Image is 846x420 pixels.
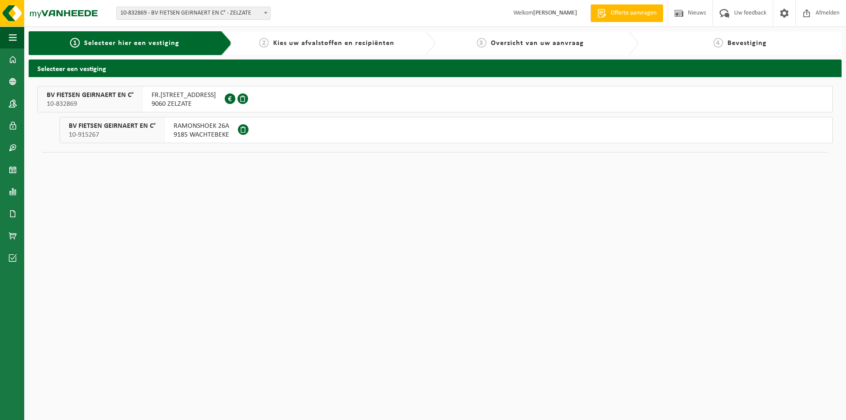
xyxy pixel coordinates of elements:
button: BV FIETSEN GEIRNAERT EN C° 10-832869 FR.[STREET_ADDRESS]9060 ZELZATE [37,86,833,112]
span: 3 [477,38,486,48]
span: BV FIETSEN GEIRNAERT EN C° [47,91,134,100]
span: BV FIETSEN GEIRNAERT EN C° [69,122,156,130]
span: 10-832869 - BV FIETSEN GEIRNAERT EN C° - ZELZATE [116,7,271,20]
span: Selecteer hier een vestiging [84,40,179,47]
span: Kies uw afvalstoffen en recipiënten [273,40,394,47]
span: 1 [70,38,80,48]
span: 9060 ZELZATE [152,100,216,108]
button: BV FIETSEN GEIRNAERT EN C° 10-915267 RAMONSHOEK 26A9185 WACHTEBEKE [59,117,833,143]
span: 10-832869 [47,100,134,108]
span: 10-832869 - BV FIETSEN GEIRNAERT EN C° - ZELZATE [117,7,270,19]
span: 2 [259,38,269,48]
span: RAMONSHOEK 26A [174,122,229,130]
span: Overzicht van uw aanvraag [491,40,584,47]
strong: [PERSON_NAME] [533,10,577,16]
a: Offerte aanvragen [590,4,663,22]
span: Bevestiging [727,40,767,47]
span: 10-915267 [69,130,156,139]
h2: Selecteer een vestiging [29,59,842,77]
span: Offerte aanvragen [609,9,659,18]
span: FR.[STREET_ADDRESS] [152,91,216,100]
span: 9185 WACHTEBEKE [174,130,229,139]
span: 4 [713,38,723,48]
